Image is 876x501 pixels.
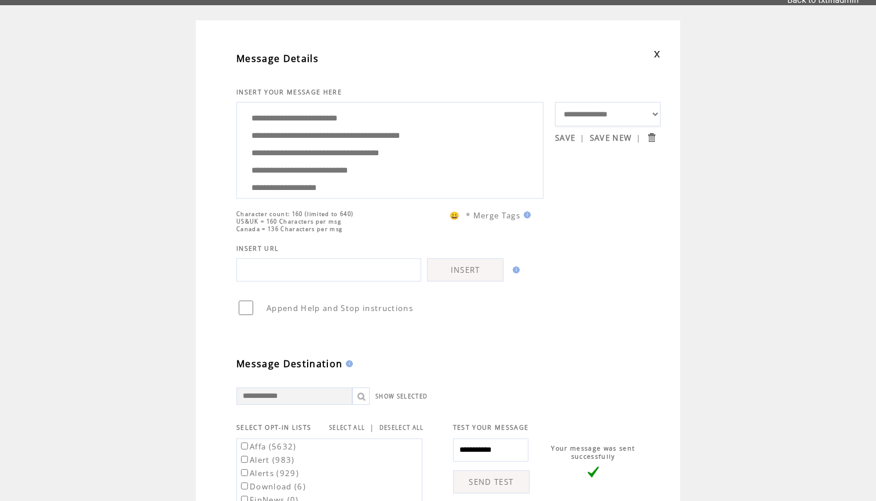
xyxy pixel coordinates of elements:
img: help.gif [520,211,531,218]
span: US&UK = 160 Characters per msg [236,218,341,225]
input: Affa (5632) [241,443,248,449]
span: | [636,133,641,143]
span: SELECT OPT-IN LISTS [236,423,311,431]
span: | [580,133,585,143]
img: help.gif [509,266,520,273]
span: Canada = 136 Characters per msg [236,225,342,233]
label: Alert (983) [239,455,295,465]
img: vLarge.png [587,466,599,478]
input: Alert (983) [241,456,248,463]
a: DESELECT ALL [379,424,424,431]
label: Download (6) [239,481,306,492]
label: Alerts (929) [239,468,299,478]
span: Message Destination [236,357,342,370]
span: Message Details [236,52,319,65]
span: Append Help and Stop instructions [267,303,413,313]
span: * Merge Tags [466,210,520,221]
span: Your message was sent successfully [551,444,635,460]
input: Alerts (929) [241,469,248,476]
a: SELECT ALL [329,424,365,431]
a: SEND TEST [453,470,530,493]
span: | [370,422,374,433]
a: INSERT [427,258,503,281]
input: Download (6) [241,482,248,489]
a: SAVE [555,133,575,143]
span: Character count: 160 (limited to 640) [236,210,353,218]
span: TEST YOUR MESSAGE [453,423,529,431]
input: Submit [646,132,657,143]
a: SHOW SELECTED [375,393,428,400]
span: INSERT YOUR MESSAGE HERE [236,88,342,96]
label: Affa (5632) [239,441,297,452]
span: 😀 [450,210,460,221]
a: SAVE NEW [590,133,632,143]
img: help.gif [342,360,353,367]
span: INSERT URL [236,244,279,253]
